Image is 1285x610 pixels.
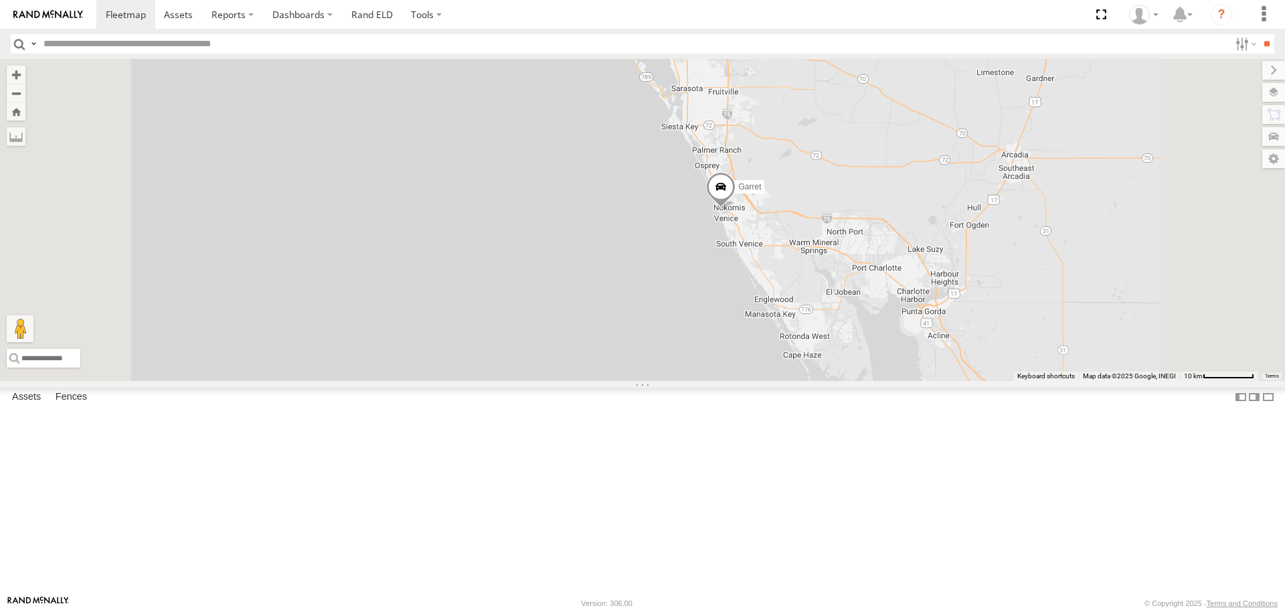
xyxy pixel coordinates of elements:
[7,315,33,342] button: Drag Pegman onto the map to open Street View
[1234,388,1248,407] label: Dock Summary Table to the Left
[7,102,25,121] button: Zoom Home
[5,388,48,407] label: Assets
[1184,372,1203,380] span: 10 km
[7,84,25,102] button: Zoom out
[1144,599,1278,607] div: © Copyright 2025 -
[1124,5,1163,25] div: Chris Ramey
[49,388,94,407] label: Fences
[1265,373,1279,378] a: Terms (opens in new tab)
[7,127,25,146] label: Measure
[1211,4,1232,25] i: ?
[1262,149,1285,168] label: Map Settings
[13,10,83,19] img: rand-logo.svg
[28,34,39,54] label: Search Query
[1017,372,1075,381] button: Keyboard shortcuts
[1230,34,1259,54] label: Search Filter Options
[582,599,632,607] div: Version: 306.00
[1083,372,1176,380] span: Map data ©2025 Google, INEGI
[7,597,69,610] a: Visit our Website
[1207,599,1278,607] a: Terms and Conditions
[1180,372,1258,381] button: Map Scale: 10 km per 73 pixels
[738,183,761,192] span: Garret
[1262,388,1275,407] label: Hide Summary Table
[7,66,25,84] button: Zoom in
[1248,388,1261,407] label: Dock Summary Table to the Right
